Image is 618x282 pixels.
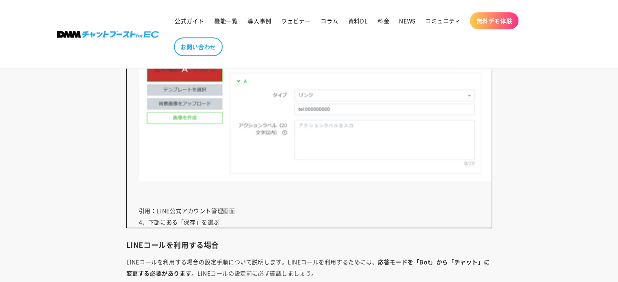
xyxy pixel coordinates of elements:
[57,31,159,38] img: 株式会社DMM Boost
[399,17,415,24] span: NEWS
[373,12,394,29] a: 料金
[247,17,271,24] span: 導入事例
[174,37,223,56] a: お問い合わせ
[476,17,512,24] span: 無料デモ体験
[377,17,389,24] span: 料金
[175,17,204,24] span: 公式ガイド
[126,240,492,250] h3: LINEコールを利用する場合
[425,17,461,24] span: コミュニティ
[243,12,276,29] a: 導入事例
[180,43,216,50] span: お問い合わせ
[126,258,490,277] strong: 応答モードを「Bot」から「チャット」に変更する必要があります
[321,17,338,24] span: コラム
[343,12,373,29] a: 資料DL
[394,12,420,29] a: NEWS
[126,256,492,279] p: LINEコールを利用する場合の設定手順について説明します。LINEコールを利用するためには、 。LINEコールの設定前に必ず確認しましょう。
[209,12,243,29] a: 機能一覧
[276,12,316,29] a: ウェビナー
[470,12,518,29] a: 無料デモ体験
[281,17,311,24] span: ウェビナー
[348,17,368,24] span: 資料DL
[421,12,466,29] a: コミュニティ
[170,12,209,29] a: 公式ガイド
[316,12,343,29] a: コラム
[214,17,238,24] span: 機能一覧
